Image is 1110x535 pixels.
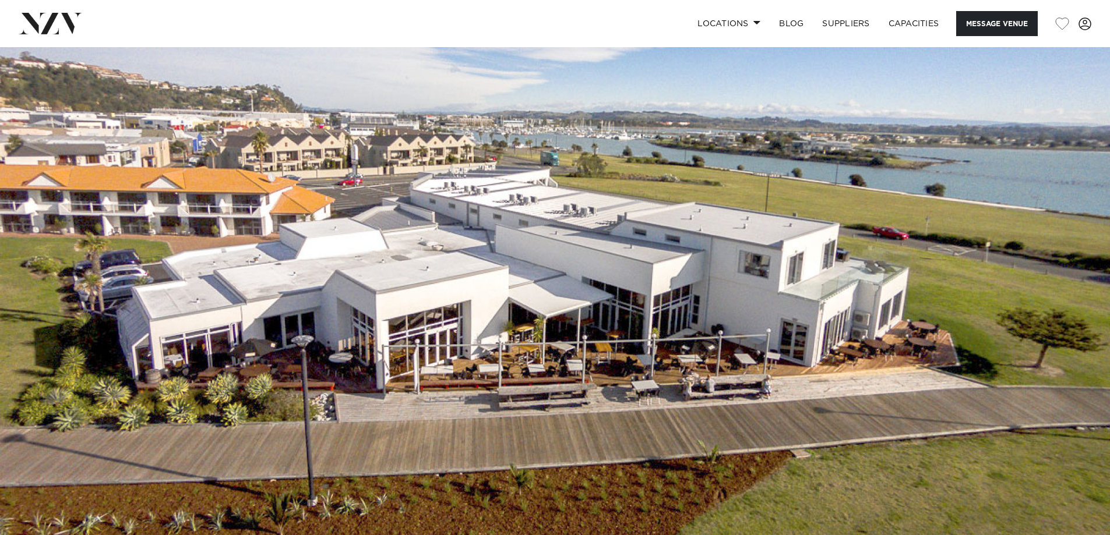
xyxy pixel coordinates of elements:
[813,11,879,36] a: SUPPLIERS
[688,11,770,36] a: Locations
[879,11,949,36] a: Capacities
[956,11,1038,36] button: Message Venue
[770,11,813,36] a: BLOG
[19,13,82,34] img: nzv-logo.png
